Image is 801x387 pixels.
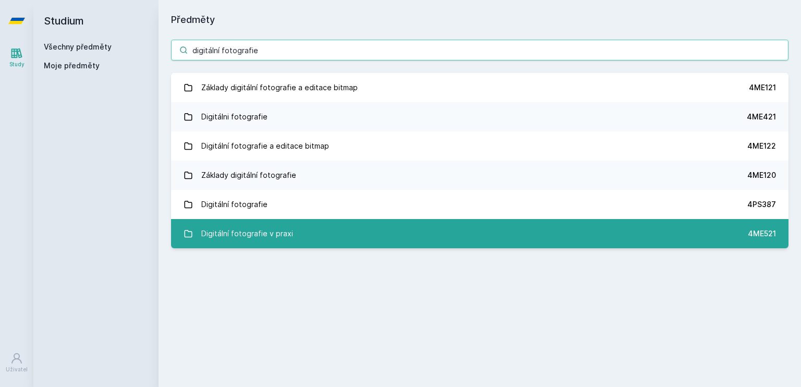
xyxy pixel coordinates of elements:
a: Study [2,42,31,74]
a: Digitální fotografie 4PS387 [171,190,788,219]
div: 4ME120 [747,170,776,180]
div: Digitální fotografie a editace bitmap [201,136,329,156]
div: Základy digitální fotografie a editace bitmap [201,77,358,98]
div: Základy digitální fotografie [201,165,296,186]
a: Uživatel [2,347,31,379]
div: 4ME122 [747,141,776,151]
div: 4ME421 [747,112,776,122]
div: Uživatel [6,366,28,373]
a: Digitální fotografie a editace bitmap 4ME122 [171,131,788,161]
div: Digitálni fotografie [201,106,268,127]
div: Digitální fotografie [201,194,268,215]
div: 4ME521 [748,228,776,239]
div: Study [9,61,25,68]
a: Základy digitální fotografie a editace bitmap 4ME121 [171,73,788,102]
div: Digitální fotografie v praxi [201,223,293,244]
a: Všechny předměty [44,42,112,51]
span: Moje předměty [44,61,100,71]
div: 4ME121 [749,82,776,93]
div: 4PS387 [747,199,776,210]
input: Název nebo ident předmětu… [171,40,788,61]
a: Základy digitální fotografie 4ME120 [171,161,788,190]
a: Digitálni fotografie 4ME421 [171,102,788,131]
a: Digitální fotografie v praxi 4ME521 [171,219,788,248]
h1: Předměty [171,13,788,27]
